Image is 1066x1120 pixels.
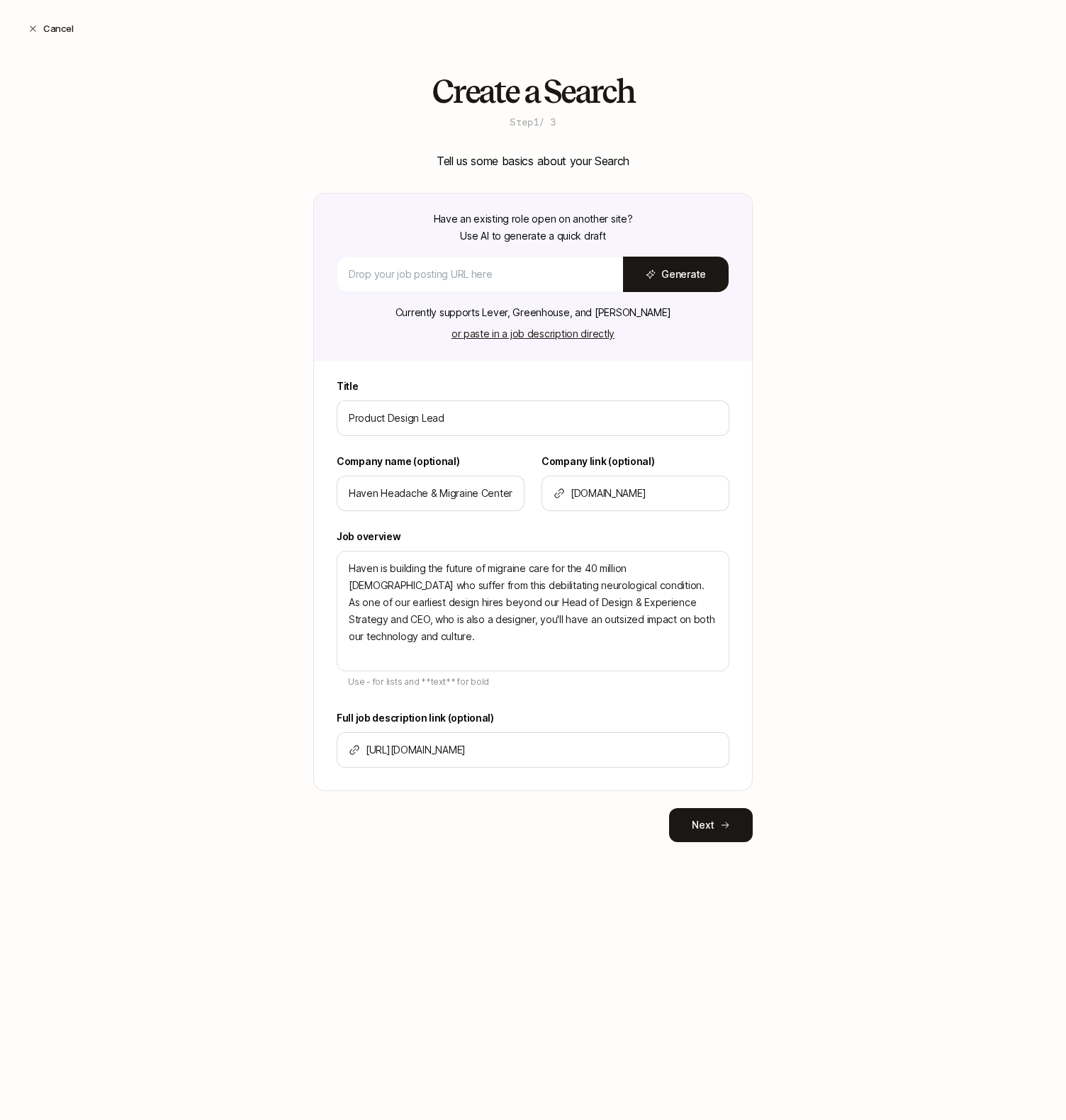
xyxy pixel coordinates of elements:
[542,453,729,470] label: Company link (optional)
[337,528,729,545] label: Job overview
[366,741,717,758] input: Add link
[437,152,629,170] p: Tell us some basics about your Search
[669,808,753,842] button: Next
[434,211,633,245] p: Have an existing role open on another site? Use AI to generate a quick draft
[349,485,512,502] input: Tell us who you're hiring for
[337,710,729,727] label: Full job description link (optional)
[443,324,623,344] button: or paste in a job description directly
[395,304,671,321] p: Currently supports Lever, Greenhouse, and [PERSON_NAME]
[17,16,84,41] button: Cancel
[349,266,612,283] input: Drop your job posting URL here
[510,115,556,129] p: Step 1 / 3
[432,74,634,109] h2: Create a Search
[337,551,729,671] textarea: Haven is building the future of migraine care for the 40 million [DEMOGRAPHIC_DATA] who suffer fr...
[349,410,717,427] input: e.g. Head of Marketing, Contract Design Lead
[337,453,524,470] label: Company name (optional)
[571,485,717,502] input: Add link
[337,378,729,395] label: Title
[348,676,489,687] span: Use - for lists and **text** for bold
